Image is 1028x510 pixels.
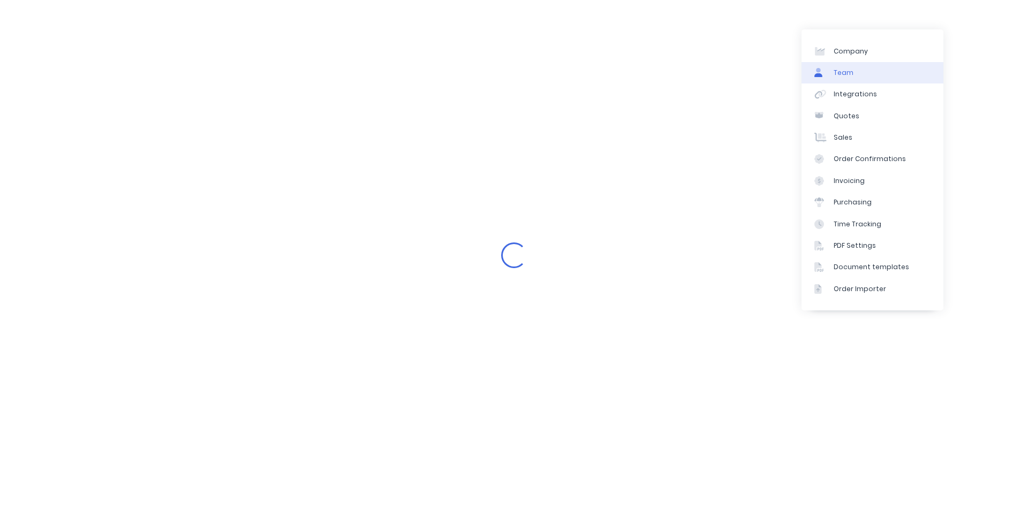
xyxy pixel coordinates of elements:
[802,148,943,170] a: Order Confirmations
[802,256,943,278] a: Document templates
[834,197,872,207] div: Purchasing
[802,127,943,148] a: Sales
[834,89,877,99] div: Integrations
[834,133,852,142] div: Sales
[802,235,943,256] a: PDF Settings
[802,83,943,105] a: Integrations
[834,176,865,186] div: Invoicing
[802,62,943,83] a: Team
[834,111,859,121] div: Quotes
[802,213,943,234] a: Time Tracking
[834,262,909,272] div: Document templates
[802,170,943,192] a: Invoicing
[834,47,868,56] div: Company
[834,241,876,250] div: PDF Settings
[834,219,881,229] div: Time Tracking
[802,105,943,127] a: Quotes
[834,154,906,164] div: Order Confirmations
[802,40,943,62] a: Company
[802,278,943,300] a: Order Importer
[834,284,886,294] div: Order Importer
[802,192,943,213] a: Purchasing
[834,68,853,78] div: Team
